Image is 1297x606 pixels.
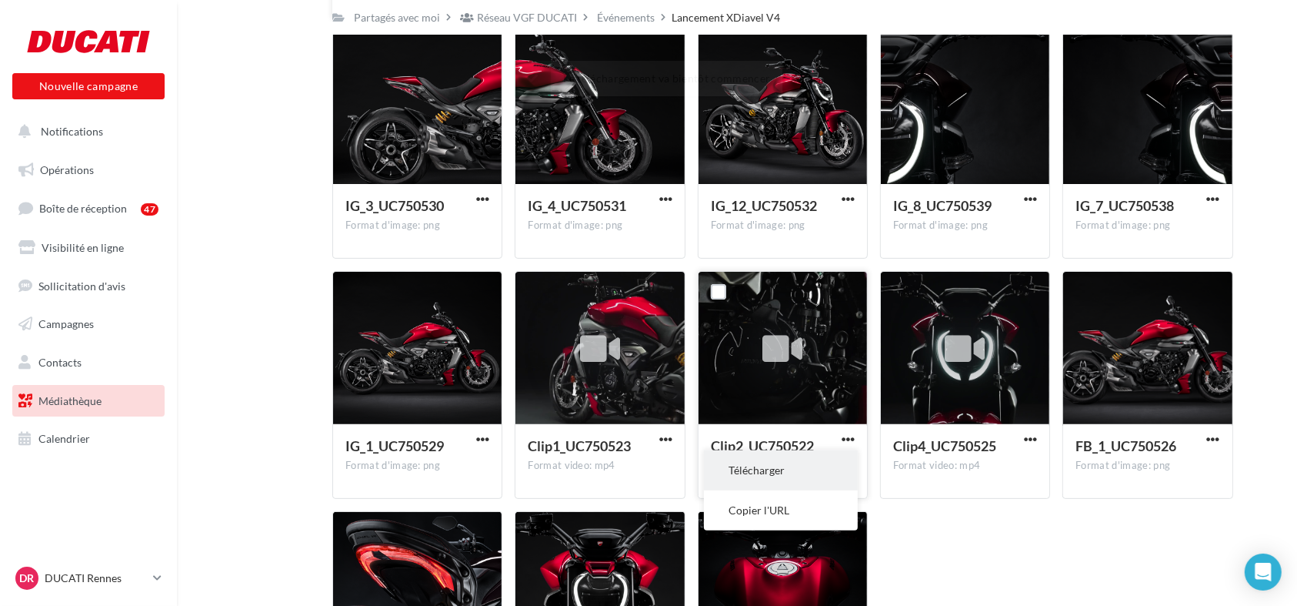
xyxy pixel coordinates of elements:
[38,432,90,445] span: Calendrier
[1075,197,1174,214] span: IG_7_UC750538
[704,490,858,531] button: Copier l'URL
[514,61,782,96] div: Le téléchargement va bientôt commencer
[354,10,440,25] div: Partagés avec moi
[9,347,168,379] a: Contacts
[893,197,992,214] span: IG_8_UC750539
[528,219,672,233] div: Format d'image: png
[528,197,626,214] span: IG_4_UC750531
[45,571,147,586] p: DUCATI Rennes
[345,197,444,214] span: IG_3_UC750530
[38,279,125,292] span: Sollicitation d'avis
[9,385,168,417] a: Médiathèque
[711,437,814,454] span: Clip2_UC750522
[477,10,577,25] div: Réseau VGF DUCATI
[597,10,655,25] div: Événements
[38,356,82,369] span: Contacts
[9,308,168,340] a: Campagnes
[42,241,124,254] span: Visibilité en ligne
[141,203,158,216] div: 47
[711,219,855,233] div: Format d'image: png
[20,571,35,586] span: DR
[704,450,858,490] button: Télécharger
[893,219,1037,233] div: Format d'image: png
[1075,219,1219,233] div: Format d'image: png
[38,317,94,330] span: Campagnes
[1245,554,1282,591] div: Open Intercom Messenger
[528,437,631,454] span: Clip1_UC750523
[40,163,94,176] span: Opérations
[1075,437,1176,454] span: FB_1_UC750526
[672,10,780,25] div: Lancement XDiavel V4
[12,564,165,593] a: DR DUCATI Rennes
[38,394,102,407] span: Médiathèque
[345,459,489,473] div: Format d'image: png
[893,459,1037,473] div: Format video: mp4
[893,437,996,454] span: Clip4_UC750525
[39,202,127,215] span: Boîte de réception
[41,125,103,138] span: Notifications
[9,423,168,455] a: Calendrier
[9,116,162,148] button: Notifications
[711,197,817,214] span: IG_12_UC750532
[1075,459,1219,473] div: Format d'image: png
[9,270,168,303] a: Sollicitation d'avis
[345,219,489,233] div: Format d'image: png
[345,437,444,454] span: IG_1_UC750529
[528,459,672,473] div: Format video: mp4
[12,73,165,99] button: Nouvelle campagne
[9,192,168,225] a: Boîte de réception47
[9,232,168,264] a: Visibilité en ligne
[9,154,168,186] a: Opérations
